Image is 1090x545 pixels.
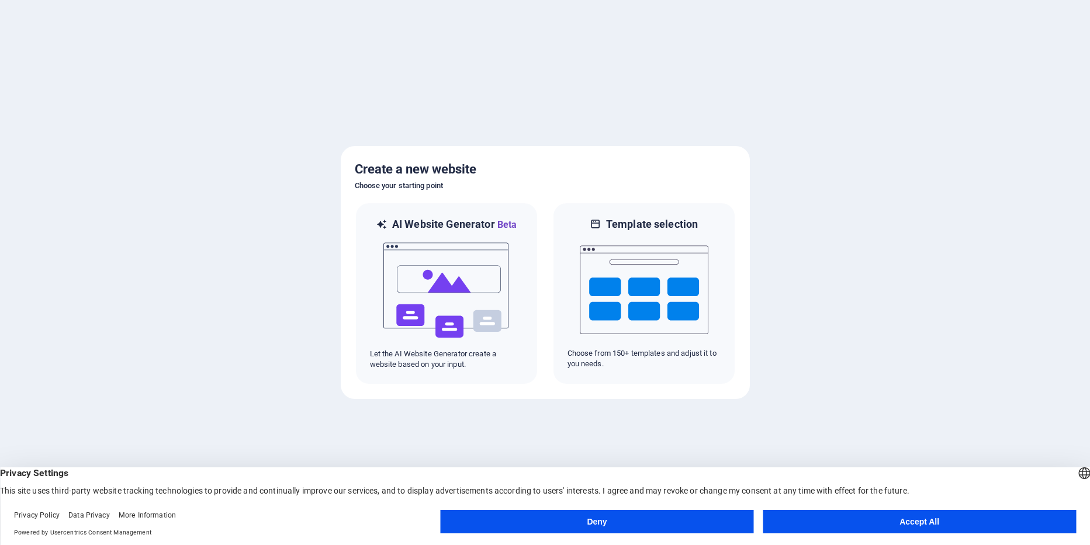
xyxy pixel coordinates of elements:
[355,202,538,385] div: AI Website GeneratorBetaaiLet the AI Website Generator create a website based on your input.
[355,179,736,193] h6: Choose your starting point
[370,349,523,370] p: Let the AI Website Generator create a website based on your input.
[382,232,511,349] img: ai
[568,348,721,369] p: Choose from 150+ templates and adjust it to you needs.
[495,219,517,230] span: Beta
[355,160,736,179] h5: Create a new website
[552,202,736,385] div: Template selectionChoose from 150+ templates and adjust it to you needs.
[606,217,698,231] h6: Template selection
[392,217,517,232] h6: AI Website Generator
